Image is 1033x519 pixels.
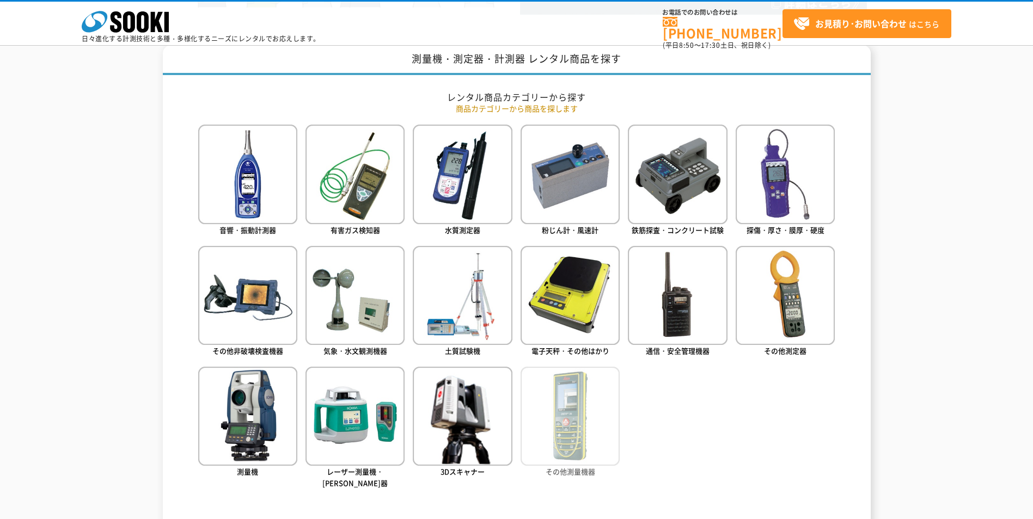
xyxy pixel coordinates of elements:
a: 音響・振動計測器 [198,125,297,237]
h2: レンタル商品カテゴリーから探す [198,91,835,103]
a: 水質測定器 [413,125,512,237]
p: 商品カテゴリーから商品を探します [198,103,835,114]
img: 鉄筋探査・コンクリート試験 [628,125,727,224]
img: 土質試験機 [413,246,512,345]
img: その他測量機器 [521,367,620,466]
a: お見積り･お問い合わせはこちら [783,9,951,38]
img: 有害ガス検知器 [305,125,405,224]
img: 粉じん計・風速計 [521,125,620,224]
span: 鉄筋探査・コンクリート試験 [632,225,724,235]
a: レーザー測量機・[PERSON_NAME]器 [305,367,405,491]
a: 鉄筋探査・コンクリート試験 [628,125,727,237]
a: 通信・安全管理機器 [628,246,727,359]
img: 電子天秤・その他はかり [521,246,620,345]
strong: お見積り･お問い合わせ [815,17,907,30]
a: 探傷・厚さ・膜厚・硬度 [736,125,835,237]
a: 粉じん計・風速計 [521,125,620,237]
span: その他測定器 [764,345,806,356]
span: その他測量機器 [546,466,595,477]
a: 電子天秤・その他はかり [521,246,620,359]
img: 気象・水文観測機器 [305,246,405,345]
a: その他非破壊検査機器 [198,246,297,359]
span: 土質試験機 [445,345,480,356]
img: 通信・安全管理機器 [628,246,727,345]
span: 音響・振動計測器 [219,225,276,235]
a: [PHONE_NUMBER] [663,17,783,39]
img: 音響・振動計測器 [198,125,297,224]
p: 日々進化する計測技術と多種・多様化するニーズにレンタルでお応えします。 [82,35,320,42]
img: その他測定器 [736,246,835,345]
span: 粉じん計・風速計 [542,225,598,235]
a: 気象・水文観測機器 [305,246,405,359]
span: 水質測定器 [445,225,480,235]
span: レーザー測量機・[PERSON_NAME]器 [322,466,388,488]
img: レーザー測量機・墨出器 [305,367,405,466]
a: 測量機 [198,367,297,479]
img: 3Dスキャナー [413,367,512,466]
img: その他非破壊検査機器 [198,246,297,345]
span: (平日 ～ 土日、祝日除く) [663,40,771,50]
span: お電話でのお問い合わせは [663,9,783,16]
span: 有害ガス検知器 [331,225,380,235]
a: 3Dスキャナー [413,367,512,479]
span: 17:30 [701,40,720,50]
span: 電子天秤・その他はかり [531,345,609,356]
img: 水質測定器 [413,125,512,224]
a: 土質試験機 [413,246,512,359]
span: 3Dスキャナー [441,466,485,477]
span: 8:50 [679,40,694,50]
a: その他測定器 [736,246,835,359]
span: 気象・水文観測機器 [323,345,387,356]
a: その他測量機器 [521,367,620,479]
span: 通信・安全管理機器 [646,345,710,356]
img: 探傷・厚さ・膜厚・硬度 [736,125,835,224]
h1: 測量機・測定器・計測器 レンタル商品を探す [163,45,871,75]
span: その他非破壊検査機器 [212,345,283,356]
span: はこちら [793,16,939,32]
a: 有害ガス検知器 [305,125,405,237]
span: 測量機 [237,466,258,477]
span: 探傷・厚さ・膜厚・硬度 [747,225,824,235]
img: 測量機 [198,367,297,466]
